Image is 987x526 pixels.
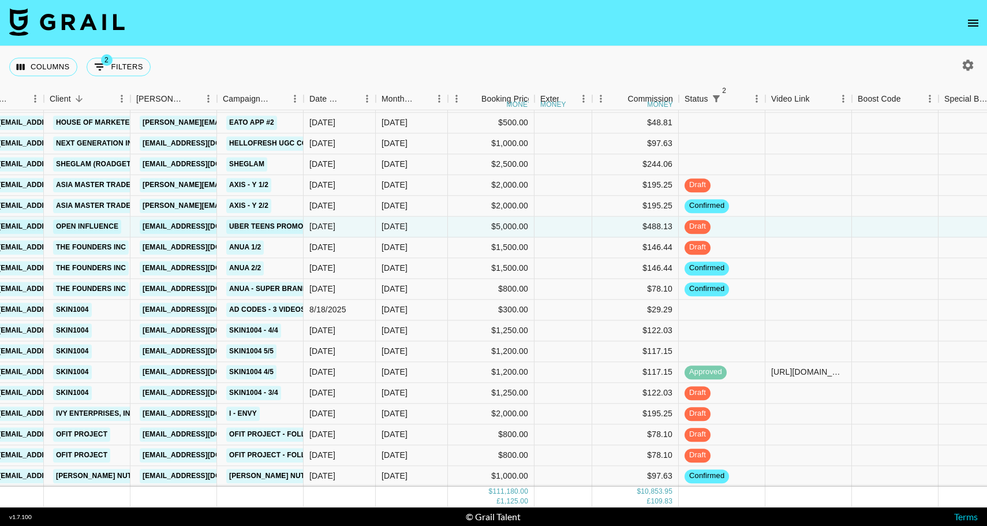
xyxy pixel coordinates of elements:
[627,88,673,110] div: Commission
[954,511,978,522] a: Terms
[685,222,711,233] span: draft
[101,54,113,66] span: 2
[685,430,711,441] span: draft
[376,88,448,110] div: Month Due
[592,90,610,107] button: Menu
[685,88,708,110] div: Status
[309,242,335,253] div: 8/14/2025
[9,513,32,521] div: v 1.7.100
[226,282,327,296] a: ANUA - Super Brand Day
[140,282,269,296] a: [EMAIL_ADDRESS][DOMAIN_NAME]
[448,383,534,404] div: $1,250.00
[309,263,335,274] div: 8/14/2025
[489,487,493,497] div: $
[358,90,376,107] button: Menu
[140,344,269,359] a: [EMAIL_ADDRESS][DOMAIN_NAME]
[309,180,335,191] div: 8/5/2025
[184,91,200,107] button: Sort
[226,199,271,213] a: AXIS - Y 2/2
[448,258,534,279] div: $1,500.00
[309,117,335,129] div: 9/4/2025
[53,303,92,317] a: SKIN1004
[200,90,217,107] button: Menu
[53,261,129,275] a: The Founders Inc
[53,240,129,255] a: The Founders Inc
[309,304,346,316] div: 8/18/2025
[719,85,730,96] span: 2
[53,199,167,213] a: Asia Master Trade Co., Ltd.
[765,88,852,110] div: Video Link
[575,90,592,107] button: Menu
[226,427,345,442] a: Ofit Project - Follow Me 2/2
[382,450,407,461] div: Sep '25
[140,261,269,275] a: [EMAIL_ADDRESS][DOMAIN_NAME]
[286,90,304,107] button: Menu
[465,91,481,107] button: Sort
[309,450,335,461] div: 8/8/2025
[309,88,342,110] div: Date Created
[50,88,71,110] div: Client
[226,261,264,275] a: ANUA 2/2
[901,91,917,107] button: Sort
[53,136,178,151] a: Next Generation Influencers
[382,221,407,233] div: Sep '25
[382,117,407,129] div: Sep '25
[226,323,281,338] a: Skin1004 - 4/4
[448,466,534,487] div: $1,000.00
[431,90,448,107] button: Menu
[685,263,729,274] span: confirmed
[87,58,151,76] button: Show filters
[448,154,534,175] div: $2,500.00
[382,138,407,150] div: Sep '25
[382,242,407,253] div: Sep '25
[226,178,271,192] a: AXIS - Y 1/2
[217,88,304,110] div: Campaign (Type)
[309,367,335,378] div: 7/24/2025
[53,386,92,400] a: SKIN1004
[9,8,125,36] img: Grail Talent
[226,406,260,421] a: i - ENVY
[382,387,407,399] div: Sep '25
[382,429,407,441] div: Sep '25
[685,388,711,399] span: draft
[637,487,641,497] div: $
[448,300,534,320] div: $300.00
[448,445,534,466] div: $800.00
[592,258,679,279] div: $146.44
[492,487,528,497] div: 111,180.00
[382,200,407,212] div: Sep '25
[53,157,190,171] a: Sheglam (RoadGet Business PTE)
[140,323,269,338] a: [EMAIL_ADDRESS][DOMAIN_NAME]
[448,341,534,362] div: $1,200.00
[53,365,92,379] a: SKIN1004
[140,178,328,192] a: [PERSON_NAME][EMAIL_ADDRESS][DOMAIN_NAME]
[53,406,140,421] a: Ivy Enterprises, Inc.
[592,424,679,445] div: $78.10
[448,217,534,237] div: $5,000.00
[342,91,358,107] button: Sort
[685,367,727,378] span: approved
[592,445,679,466] div: $78.10
[708,91,724,107] button: Show filters
[679,88,765,110] div: Status
[592,154,679,175] div: $244.06
[382,367,407,378] div: Sep '25
[540,101,566,108] div: money
[136,88,184,110] div: [PERSON_NAME]
[9,58,77,76] button: Select columns
[685,284,729,295] span: confirmed
[382,346,407,357] div: Sep '25
[140,303,269,317] a: [EMAIL_ADDRESS][DOMAIN_NAME]
[448,196,534,217] div: $2,000.00
[448,90,465,107] button: Menu
[140,219,269,234] a: [EMAIL_ADDRESS][DOMAIN_NAME]
[592,237,679,258] div: $146.44
[592,279,679,300] div: $78.10
[414,91,431,107] button: Sort
[226,365,276,379] a: Skin1004 4/5
[592,300,679,320] div: $29.29
[113,90,130,107] button: Menu
[921,90,939,107] button: Menu
[223,88,270,110] div: Campaign (Type)
[309,283,335,295] div: 8/22/2025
